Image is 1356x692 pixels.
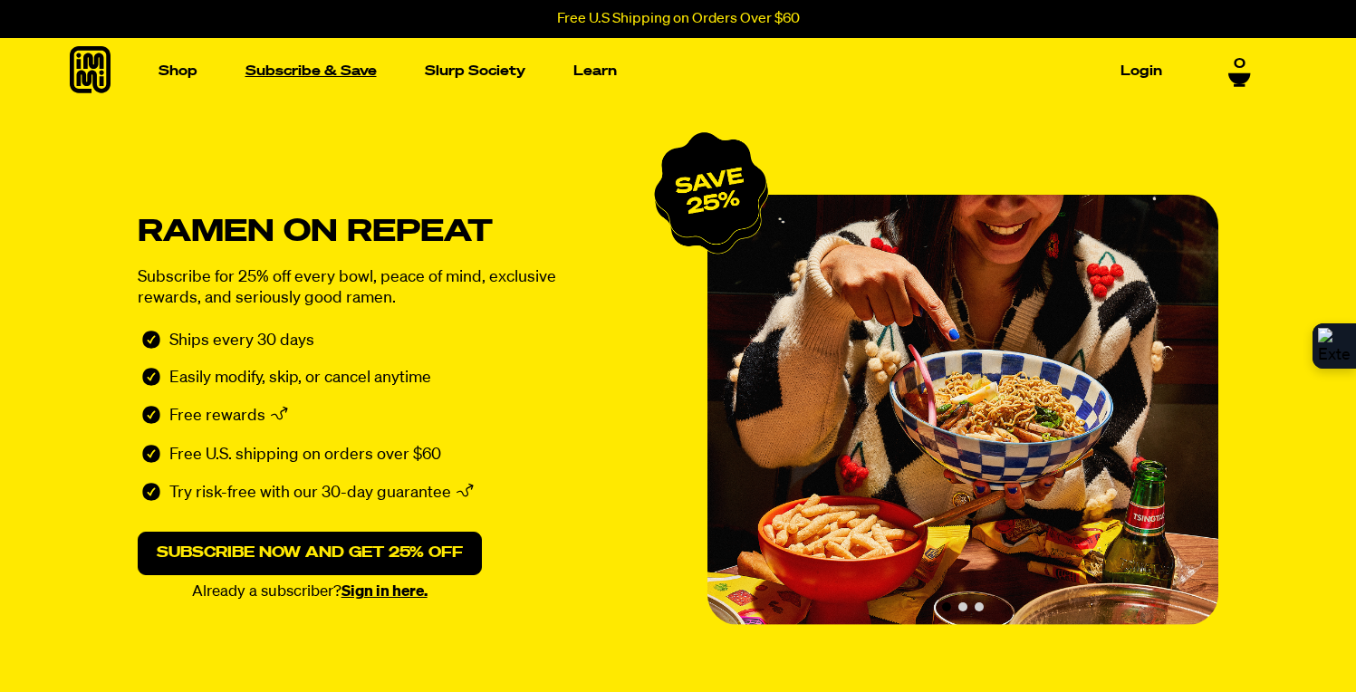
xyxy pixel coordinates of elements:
p: Try risk-free with our 30-day guarantee [169,483,451,506]
a: Slurp Society [418,57,533,85]
a: Sign in here. [341,584,428,600]
p: Free U.S Shipping on Orders Over $60 [557,11,800,27]
div: Carousel pagination [942,602,984,611]
nav: Main navigation [151,38,1169,104]
p: Ships every 30 days [169,331,314,351]
p: Free rewards [169,406,265,429]
a: Subscribe & Save [238,57,384,85]
h1: Ramen on repeat [138,220,663,245]
a: Subscribe now and get 25% off [138,532,482,575]
span: 0 [1234,55,1245,72]
img: Extension Icon [1318,328,1351,364]
p: Subscribe for 25% off every bowl, peace of mind, exclusive rewards, and seriously good ramen. [138,267,600,309]
a: Shop [151,57,205,85]
p: Free U.S. shipping on orders over $60 [169,445,441,466]
p: Already a subscriber? [138,584,482,600]
p: Easily modify, skip, or cancel anytime [169,368,431,389]
a: 0 [1228,55,1251,86]
div: Slide 1 of 3 [707,195,1218,625]
a: Learn [566,57,624,85]
a: Login [1113,57,1169,85]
